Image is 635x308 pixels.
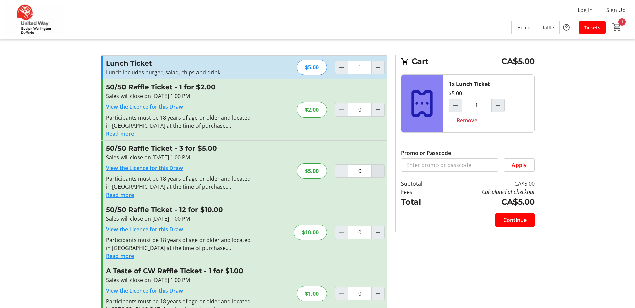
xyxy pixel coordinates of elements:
[560,21,573,34] button: Help
[440,196,534,208] td: CA$5.00
[106,130,134,138] button: Read more
[495,213,535,227] button: Continue
[106,92,252,100] div: Sales will close on [DATE] 1:00 PM
[106,143,252,153] h3: 50/50 Raffle Ticket - 3 for $5.00
[440,180,534,188] td: CA$5.00
[297,60,327,75] div: $5.00
[4,3,64,36] img: United Way Guelph Wellington Dufferin's Logo
[541,24,554,31] span: Raffle
[297,163,327,179] div: $5.00
[106,58,252,68] h3: Lunch Ticket
[536,21,559,34] a: Raffle
[348,103,372,117] input: 50/50 Raffle Ticket Quantity
[572,5,598,15] button: Log In
[348,226,372,239] input: 50/50 Raffle Ticket Quantity
[449,80,490,88] div: 1x Lunch Ticket
[401,158,498,172] input: Enter promo or passcode
[503,216,527,224] span: Continue
[401,196,440,208] td: Total
[449,113,485,127] button: Remove
[512,161,527,169] span: Apply
[294,225,327,240] div: $10.00
[372,287,384,300] button: Increment by one
[106,68,252,76] p: Lunch includes burger, salad, chips and drink.
[106,266,252,276] h3: A Taste of CW Raffle Ticket - 1 for $1.00
[106,153,252,161] div: Sales will close on [DATE] 1:00 PM
[440,188,534,196] td: Calculated at checkout
[372,165,384,177] button: Increment by one
[401,149,451,157] label: Promo or Passcode
[297,286,327,301] div: $1.00
[372,226,384,239] button: Increment by one
[106,175,252,191] div: Participants must be 18 years of age or older and located in [GEOGRAPHIC_DATA] at the time of pur...
[106,103,183,110] a: View the Licence for this Draw
[401,188,440,196] td: Fees
[601,5,631,15] button: Sign Up
[106,287,183,294] a: View the Licence for this Draw
[106,113,252,130] div: Participants must be 18 years of age or older and located in [GEOGRAPHIC_DATA] at the time of pur...
[106,276,252,284] div: Sales will close on [DATE] 1:00 PM
[579,21,606,34] a: Tickets
[517,24,530,31] span: Home
[449,89,462,97] div: $5.00
[106,215,252,223] div: Sales will close on [DATE] 1:00 PM
[512,21,536,34] a: Home
[492,99,504,112] button: Increment by one
[106,164,183,172] a: View the Licence for this Draw
[401,55,535,69] h2: Cart
[457,116,477,124] span: Remove
[106,205,252,215] h3: 50/50 Raffle Ticket - 12 for $10.00
[449,99,462,112] button: Decrement by one
[501,55,535,67] span: CA$5.00
[372,61,384,74] button: Increment by one
[504,158,535,172] button: Apply
[106,226,183,233] a: View the Licence for this Draw
[348,61,372,74] input: Lunch Ticket Quantity
[297,102,327,118] div: $2.00
[606,6,626,14] span: Sign Up
[106,82,252,92] h3: 50/50 Raffle Ticket - 1 for $2.00
[372,103,384,116] button: Increment by one
[106,252,134,260] button: Read more
[335,61,348,74] button: Decrement by one
[578,6,593,14] span: Log In
[106,191,134,199] button: Read more
[611,21,623,33] button: Cart
[462,99,492,112] input: Lunch Ticket Quantity
[348,164,372,178] input: 50/50 Raffle Ticket Quantity
[106,236,252,252] div: Participants must be 18 years of age or older and located in [GEOGRAPHIC_DATA] at the time of pur...
[584,24,600,31] span: Tickets
[401,180,440,188] td: Subtotal
[348,287,372,300] input: A Taste of CW Raffle Ticket Quantity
